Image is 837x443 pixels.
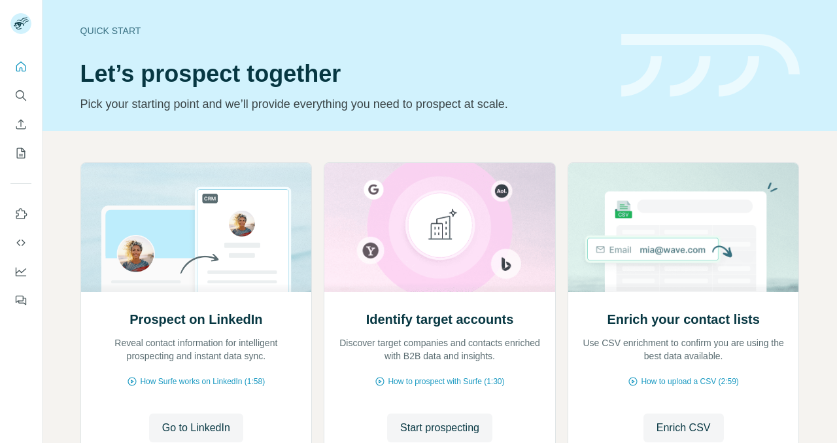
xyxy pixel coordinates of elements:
button: Go to LinkedIn [149,414,243,442]
span: Enrich CSV [657,420,711,436]
button: Use Surfe on LinkedIn [10,202,31,226]
button: Dashboard [10,260,31,283]
h2: Prospect on LinkedIn [129,310,262,328]
button: Use Surfe API [10,231,31,255]
h2: Enrich your contact lists [607,310,759,328]
span: Start prospecting [400,420,479,436]
p: Use CSV enrichment to confirm you are using the best data available. [581,336,786,363]
span: How to upload a CSV (2:59) [641,376,738,387]
img: Prospect on LinkedIn [80,163,313,292]
h1: Let’s prospect together [80,61,606,87]
img: banner [621,34,800,97]
p: Reveal contact information for intelligent prospecting and instant data sync. [94,336,299,363]
button: Search [10,84,31,107]
h2: Identify target accounts [366,310,514,328]
button: My lists [10,141,31,165]
button: Feedback [10,289,31,312]
button: Start prospecting [387,414,492,442]
p: Discover target companies and contacts enriched with B2B data and insights. [337,336,542,363]
img: Enrich your contact lists [568,163,800,292]
button: Enrich CSV [643,414,724,442]
span: Go to LinkedIn [162,420,230,436]
span: How to prospect with Surfe (1:30) [388,376,504,387]
img: Identify target accounts [324,163,556,292]
span: How Surfe works on LinkedIn (1:58) [140,376,265,387]
button: Enrich CSV [10,113,31,136]
div: Quick start [80,24,606,37]
button: Quick start [10,55,31,79]
p: Pick your starting point and we’ll provide everything you need to prospect at scale. [80,95,606,113]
